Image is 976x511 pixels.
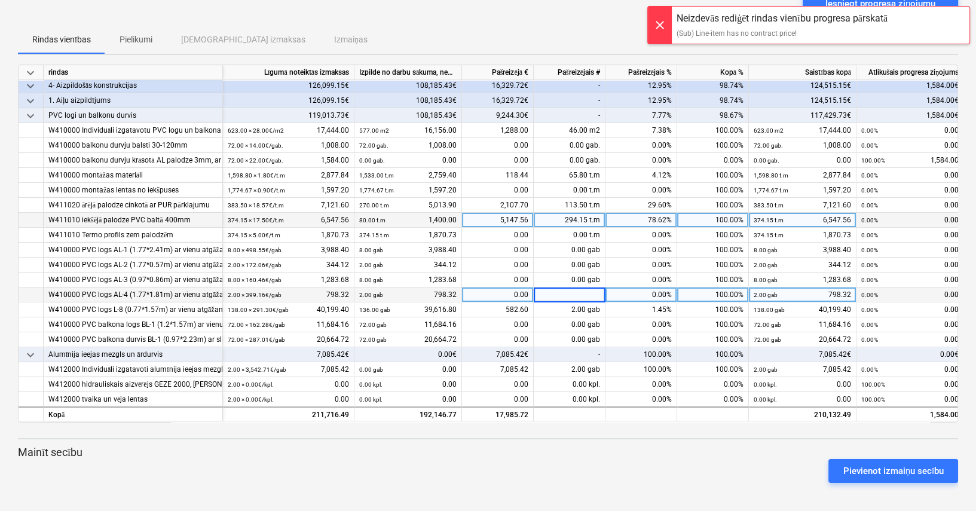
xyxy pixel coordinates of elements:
div: 344.12 [228,258,349,273]
div: W411010 iekšējā palodze PVC baltā 400mm [48,213,218,228]
small: 0.00 kpl. [754,396,777,403]
div: 0.00 [861,332,959,347]
div: W410000 PVC logs AL-3 (0.97*0.86m) ar vienu atgāžamu vērtni, rāmis tonēts ārpusē, iekšpuse - RR20... [48,273,218,287]
div: 0.00 [754,377,851,392]
div: 2,759.40 [359,168,457,183]
div: 108,185.43€ [354,78,462,93]
small: 374.15 t.m [754,232,784,238]
div: 11,684.16 [754,317,851,332]
div: 0.00% [605,392,677,407]
div: 1,584.00€ [856,78,964,93]
div: 117,429.73€ [749,108,856,123]
div: 1,288.00 [462,123,534,138]
div: Atlikušais progresa ziņojums [856,65,964,80]
div: 1,283.68 [359,273,457,287]
div: 6,547.56 [228,213,349,228]
div: 1,008.00 [228,138,349,153]
div: 1,584.00€ [856,93,964,108]
div: Līgumā noteiktās izmaksas [223,65,354,80]
small: 0.00 gab. [754,157,779,164]
div: 100.00% [677,213,749,228]
div: 0.00 [462,153,534,168]
small: 577.00 m2 [359,127,389,134]
div: 7.38% [605,123,677,138]
div: 0.00 [861,168,959,183]
div: W411010 Termo profils zem palodzēm [48,228,218,243]
div: 344.12 [359,258,457,273]
div: 100.00% [677,228,749,243]
div: 20,664.72 [359,332,457,347]
div: 0.00% [605,258,677,273]
small: 374.15 × 5.00€ / t.m [228,232,280,238]
div: 126,099.15€ [223,93,354,108]
small: 2.00 gab [754,366,778,373]
div: 40,199.40 [228,302,349,317]
div: 1,283.68 [754,273,851,287]
div: 1,008.00 [359,138,457,153]
div: rindas [44,65,223,80]
div: 100.00% [677,347,749,362]
div: - [534,93,605,108]
div: 3,988.40 [359,243,457,258]
small: 374.15 t.m [359,232,389,238]
div: W412000 hidrauliskais aizvērējs GEZE 2000, [PERSON_NAME] [48,377,218,392]
div: 0.00% [605,332,677,347]
span: keyboard_arrow_down [23,348,38,362]
div: 0.00€ [856,347,964,362]
small: 623.00 m2 [754,127,784,134]
p: Pielikumi [120,33,152,46]
small: 8.00 gab [754,277,778,283]
small: 138.00 gab [754,307,785,313]
div: 1,400.00 [359,213,457,228]
div: 2,877.84 [228,168,349,183]
div: W410000 balkonu durvju balsti 30-120mm [48,138,218,153]
div: 0.00 [861,362,959,377]
div: 0.00 gab. [534,138,605,153]
small: 100.00% [861,381,885,388]
div: 124,515.15€ [749,78,856,93]
div: 0.00% [677,392,749,407]
div: 0.00 [861,228,959,243]
div: 0.00 [462,287,534,302]
div: 0.00 [228,392,349,407]
div: 0.00% [605,138,677,153]
div: 798.32 [359,287,457,302]
div: 0.00 [861,287,959,302]
small: 2.00 gab [754,262,778,268]
div: 40,199.40 [754,302,851,317]
div: - [534,347,605,362]
small: 0.00 kpl. [359,396,383,403]
div: 0.00 [861,302,959,317]
div: 2.00 gab [534,302,605,317]
small: 0.00 kpl. [754,381,777,388]
small: 8.00 × 160.46€ / gab [228,277,282,283]
small: 374.15 × 17.50€ / t.m [228,217,284,224]
div: 98.74% [677,93,749,108]
div: W410000 montāžas materiāli [48,168,218,183]
small: 138.00 × 291.30€ / gab [228,307,289,313]
div: 0.00 [754,392,851,407]
small: 0.00 gab [359,366,383,373]
div: 12.95% [605,78,677,93]
div: Kopā % [677,65,749,80]
div: 100.00% [605,347,677,362]
small: 374.15 t.m [754,217,784,224]
small: 72.00 gab [754,336,781,343]
div: 0.00% [605,153,677,168]
small: 2.00 × 3,542.71€ / gab [228,366,286,373]
small: 0.00% [861,247,878,253]
small: 72.00 × 14.00€ / gab. [228,142,283,149]
div: 100.00% [677,332,749,347]
div: 0.00 [462,377,534,392]
div: 211,716.49 [228,408,349,423]
div: 0.00% [677,377,749,392]
div: 7,085.42 [462,362,534,377]
small: 2.00 gab [359,262,383,268]
div: 100.00% [677,123,749,138]
small: 0.00% [861,277,878,283]
small: 80.00 t.m [359,217,385,224]
div: 3,988.40 [228,243,349,258]
div: 0.00 [861,258,959,273]
div: W410000 Individuāli izgatavotu PVC logu un balkona durvju montāža, trīsslāņu pakete ar selektīvaj... [48,123,218,138]
div: 1,584.00 [228,153,349,168]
